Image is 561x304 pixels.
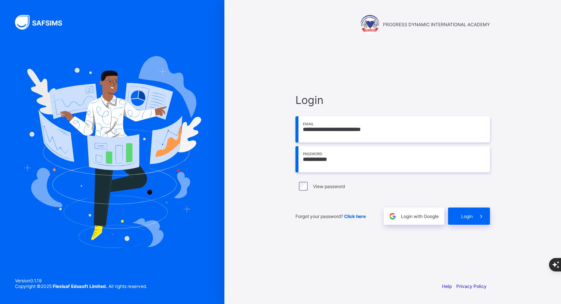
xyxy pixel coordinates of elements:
[15,283,147,289] span: Copyright © 2025 All rights reserved.
[53,283,107,289] strong: Flexisaf Edusoft Limited.
[401,214,439,219] span: Login with Google
[23,56,201,248] img: Hero Image
[15,278,147,283] span: Version 0.1.19
[344,214,366,219] a: Click here
[442,283,452,289] a: Help
[15,15,71,30] img: SAFSIMS Logo
[388,212,397,221] img: google.396cfc9801f0270233282035f929180a.svg
[461,214,473,219] span: Login
[456,283,487,289] a: Privacy Policy
[383,22,490,27] span: PROGRESS DYNAMIC INTERNATIONAL ACADEMY
[295,214,366,219] span: Forgot your password?
[313,184,345,189] label: View password
[295,93,490,107] span: Login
